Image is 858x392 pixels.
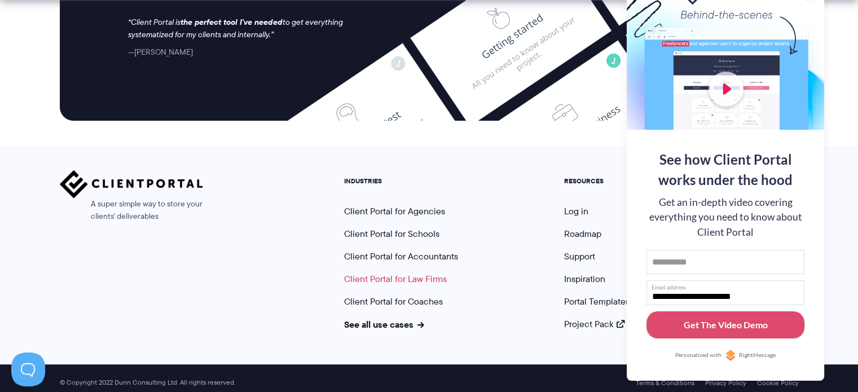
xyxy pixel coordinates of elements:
span: RightMessage [739,351,776,360]
a: Personalized withRightMessage [646,350,804,361]
a: Support [564,250,595,263]
span: A super simple way to store your clients' deliverables [60,198,203,223]
iframe: Toggle Customer Support [11,353,45,386]
a: Log in [564,205,588,218]
div: Get an in-depth video covering everything you need to know about Client Portal [646,195,804,240]
strong: the perfect tool I've needed [181,16,283,28]
a: Client Portal for Coaches [344,295,443,308]
input: Email address [646,280,804,305]
a: Client Portal for Accountants [344,250,458,263]
button: Get The Video Demo [646,311,804,339]
img: Personalized with RightMessage [725,350,736,361]
a: Terms & Conditions [636,379,694,387]
h5: RESOURCES [564,177,630,185]
a: See all use cases [344,318,424,331]
span: Personalized with [675,351,721,360]
a: Roadmap [564,227,601,240]
span: © Copyright 2022 Dunn Consulting Ltd. All rights reserved. [54,378,241,387]
a: Inspiration [564,272,605,285]
a: Client Portal for Law Firms [344,272,447,285]
a: Cookie Policy [757,379,799,387]
a: Privacy Policy [705,379,746,387]
div: See how Client Portal works under the hood [646,149,804,190]
h5: INDUSTRIES [344,177,458,185]
div: Get The Video Demo [684,318,768,332]
p: Client Portal is to get everything systematized for my clients and internally. [128,16,358,41]
cite: [PERSON_NAME] [128,46,193,58]
a: Client Portal for Agencies [344,205,445,218]
a: Client Portal for Schools [344,227,439,240]
a: Project Pack [564,318,625,331]
a: Portal Templates [564,295,630,308]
